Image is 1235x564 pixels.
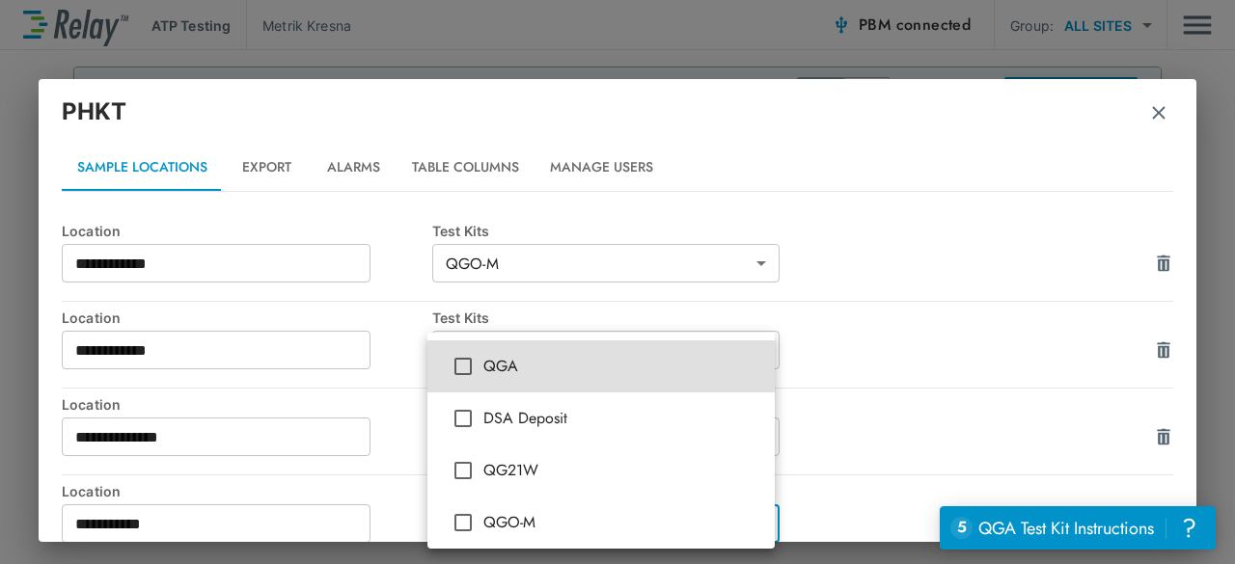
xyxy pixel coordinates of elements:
span: QGA [483,355,759,378]
span: QG21W [483,459,759,482]
span: DSA Deposit [483,407,759,430]
span: QGO-M [483,511,759,534]
iframe: Resource center [940,506,1216,550]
